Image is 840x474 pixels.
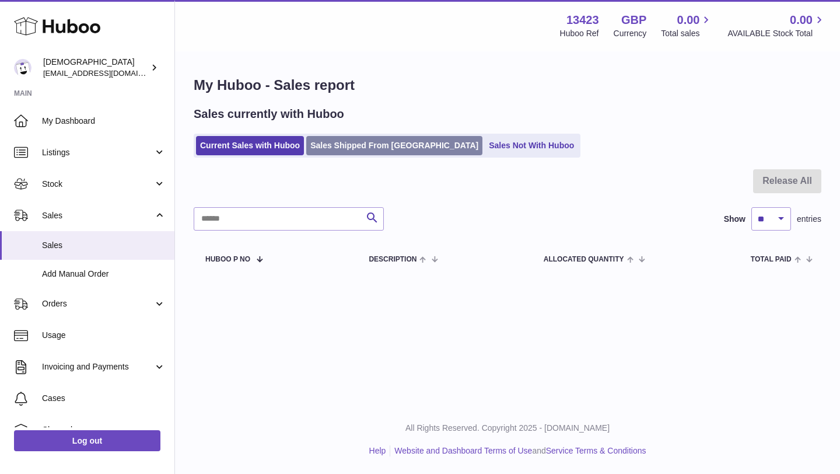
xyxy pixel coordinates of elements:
a: Sales Not With Huboo [485,136,578,155]
span: Sales [42,240,166,251]
span: Add Manual Order [42,269,166,280]
span: My Dashboard [42,116,166,127]
a: Log out [14,430,160,451]
div: [DEMOGRAPHIC_DATA] [43,57,148,79]
span: [EMAIL_ADDRESS][DOMAIN_NAME] [43,68,171,78]
span: ALLOCATED Quantity [544,256,624,263]
img: olgazyuz@outlook.com [14,59,32,76]
span: Total sales [661,28,713,39]
a: Service Terms & Conditions [546,446,646,455]
label: Show [724,214,745,225]
span: Description [369,256,416,263]
span: 0.00 [677,12,700,28]
span: Invoicing and Payments [42,361,153,372]
span: Orders [42,298,153,309]
span: Listings [42,147,153,158]
span: Sales [42,210,153,221]
p: All Rights Reserved. Copyright 2025 - [DOMAIN_NAME] [184,423,831,434]
a: 0.00 Total sales [661,12,713,39]
a: Current Sales with Huboo [196,136,304,155]
a: Sales Shipped From [GEOGRAPHIC_DATA] [306,136,482,155]
h1: My Huboo - Sales report [194,76,821,95]
a: Website and Dashboard Terms of Use [394,446,532,455]
h2: Sales currently with Huboo [194,106,344,122]
span: Cases [42,393,166,404]
span: Total paid [751,256,792,263]
a: 0.00 AVAILABLE Stock Total [727,12,826,39]
span: entries [797,214,821,225]
span: AVAILABLE Stock Total [727,28,826,39]
span: Huboo P no [205,256,250,263]
span: Channels [42,424,166,435]
li: and [390,445,646,456]
strong: GBP [621,12,646,28]
div: Currency [614,28,647,39]
span: 0.00 [790,12,813,28]
div: Huboo Ref [560,28,599,39]
a: Help [369,446,386,455]
span: Stock [42,179,153,190]
strong: 13423 [566,12,599,28]
span: Usage [42,330,166,341]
